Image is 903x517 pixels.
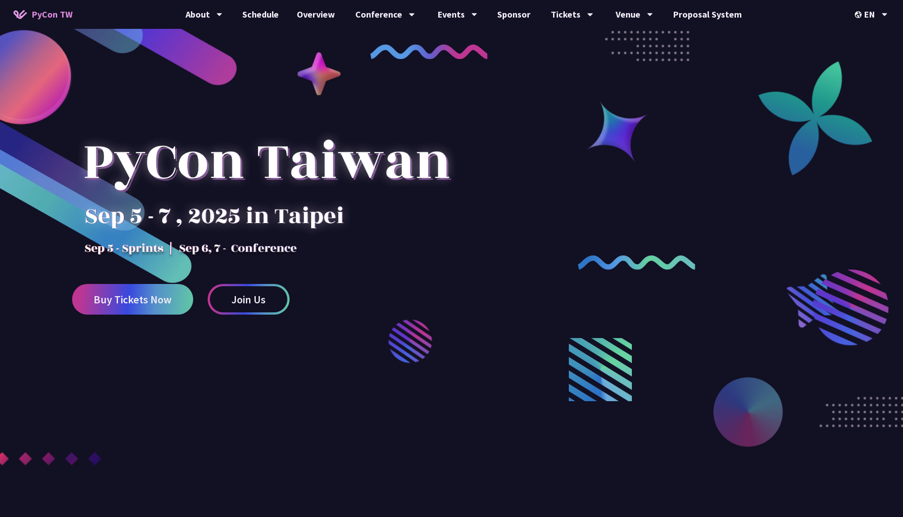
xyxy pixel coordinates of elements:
span: PyCon TW [32,8,73,21]
a: Join Us [208,284,290,315]
a: PyCon TW [5,3,82,26]
img: Locale Icon [855,11,864,18]
img: curly-2.e802c9f.png [578,255,695,270]
span: Join Us [231,294,266,305]
a: Buy Tickets Now [72,284,193,315]
span: Buy Tickets Now [94,294,172,305]
img: curly-1.ebdbada.png [370,44,488,59]
img: Home icon of PyCon TW 2025 [14,10,27,19]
